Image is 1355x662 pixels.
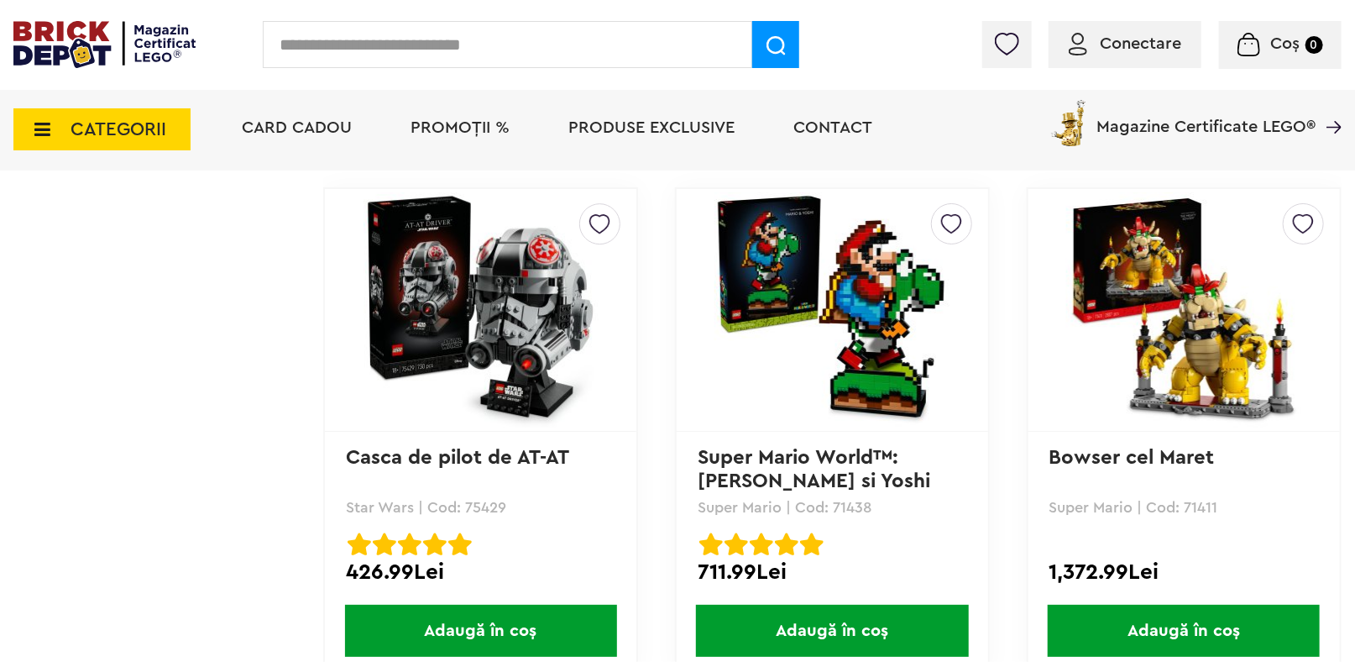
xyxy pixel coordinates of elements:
[699,533,723,556] img: Evaluare cu stele
[1069,35,1181,52] a: Conectare
[1028,605,1340,657] a: Adaugă în coș
[348,533,371,556] img: Evaluare cu stele
[1049,448,1215,468] a: Bowser cel Maret
[1049,500,1319,515] p: Super Mario | Cod: 71411
[698,561,967,583] div: 711.99Lei
[775,533,798,556] img: Evaluare cu stele
[696,605,968,657] span: Adaugă în coș
[800,533,824,556] img: Evaluare cu stele
[1305,36,1323,54] small: 0
[1096,97,1316,135] span: Magazine Certificate LEGO®
[1100,35,1181,52] span: Conectare
[346,448,569,468] a: Casca de pilot de AT-AT
[1049,561,1319,583] div: 1,372.99Lei
[398,533,421,556] img: Evaluare cu stele
[725,533,748,556] img: Evaluare cu stele
[677,605,988,657] a: Adaugă în coș
[364,192,599,428] img: Casca de pilot de AT-AT
[750,533,773,556] img: Evaluare cu stele
[1316,97,1342,113] a: Magazine Certificate LEGO®
[698,500,967,515] p: Super Mario | Cod: 71438
[793,119,872,136] a: Contact
[345,605,617,657] span: Adaugă în coș
[346,561,615,583] div: 426.99Lei
[423,533,447,556] img: Evaluare cu stele
[1048,605,1320,657] span: Adaugă în coș
[373,533,396,556] img: Evaluare cu stele
[325,605,636,657] a: Adaugă în coș
[346,500,615,515] p: Star Wars | Cod: 75429
[71,120,166,139] span: CATEGORII
[1066,192,1301,428] img: Bowser cel Maret
[411,119,510,136] a: PROMOȚII %
[1271,35,1300,52] span: Coș
[698,448,930,491] a: Super Mario World™: [PERSON_NAME] si Yoshi
[448,533,472,556] img: Evaluare cu stele
[714,192,950,428] img: Super Mario World™: Mario si Yoshi
[242,119,352,136] a: Card Cadou
[568,119,735,136] a: Produse exclusive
